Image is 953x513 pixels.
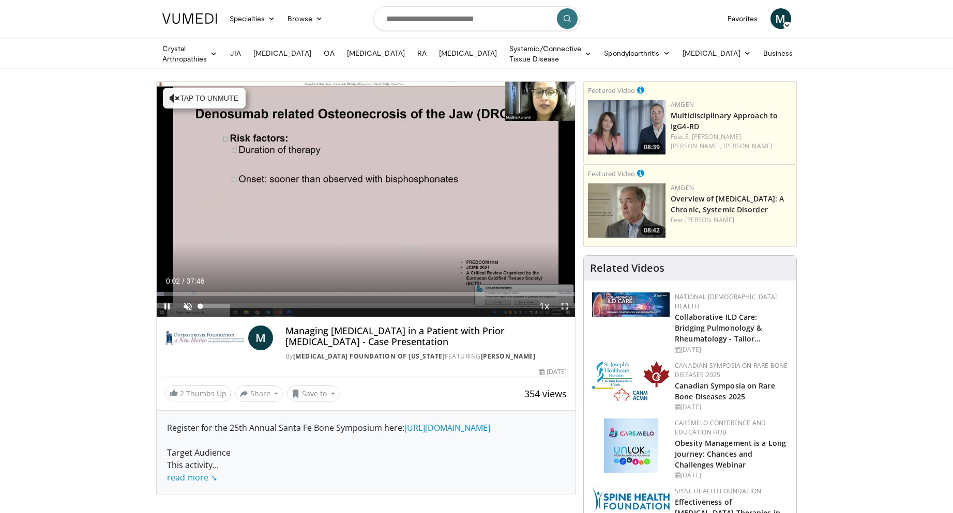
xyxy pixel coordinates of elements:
img: 40cb7efb-a405-4d0b-b01f-0267f6ac2b93.png.150x105_q85_crop-smart_upscale.png [588,183,665,238]
a: M [770,8,791,29]
div: [DATE] [675,471,788,480]
h4: Related Videos [590,262,664,274]
a: Specialties [223,8,282,29]
a: National [DEMOGRAPHIC_DATA] Health [675,292,778,310]
img: VuMedi Logo [162,13,217,24]
img: 7e341e47-e122-4d5e-9c74-d0a8aaff5d49.jpg.150x105_q85_autocrop_double_scale_upscale_version-0.2.jpg [592,292,670,317]
div: Register for the 25th Annual Santa Fe Bone Symposium here: Target Audience This activity [167,422,565,484]
a: Amgen [671,100,694,109]
div: Volume Level [201,304,230,308]
a: Collaborative ILD Care: Bridging Pulmonology & Rheumatology - Tailor… [675,312,762,344]
button: Playback Rate [534,296,554,317]
a: [MEDICAL_DATA] [676,43,757,64]
span: 354 views [524,387,567,400]
div: Feat. [671,132,792,151]
input: Search topics, interventions [373,6,580,31]
span: 2 [180,388,184,398]
div: By FEATURING [285,352,567,361]
a: read more ↘ [167,472,217,483]
button: Unmute [177,296,198,317]
a: Browse [281,8,329,29]
a: OA [317,43,341,64]
a: Overview of [MEDICAL_DATA]: A Chronic, Systemic Disorder [671,194,784,214]
a: Amgen [671,183,694,192]
a: JIA [224,43,247,64]
a: Systemic/Connective Tissue Disease [503,43,598,64]
a: CaReMeLO Conference and Education Hub [675,418,766,437]
a: [PERSON_NAME] [685,215,734,224]
img: 57d53db2-a1b3-4664-83ec-6a5e32e5a601.png.150x105_q85_autocrop_double_scale_upscale_version-0.2.jpg [592,487,670,511]
div: Progress Bar [157,292,576,296]
a: E. [PERSON_NAME] [PERSON_NAME], [671,132,741,150]
a: 08:39 [588,100,665,154]
a: Spondyloarthritis [598,43,676,64]
button: Tap to unmute [163,88,246,108]
div: [DATE] [539,367,567,377]
a: Business [757,43,810,64]
span: ... [167,459,219,483]
a: Canadian Symposia on Rare Bone Diseases 2025 [675,361,788,379]
a: [MEDICAL_DATA] Foundation of [US_STATE] [293,352,445,361]
span: 08:39 [641,143,663,152]
a: M [248,325,273,350]
a: Crystal Arthropathies [156,43,224,64]
a: Multidisciplinary Approach to IgG4-RD [671,111,778,131]
a: Spine Health Foundation [675,487,761,495]
a: Obesity Management is a Long Journey: Chances and Challenges Webinar [675,438,786,470]
a: [MEDICAL_DATA] [433,43,503,64]
button: Share [235,385,283,402]
a: Favorites [721,8,764,29]
div: Feat. [671,215,792,225]
a: [URL][DOMAIN_NAME] [404,422,490,433]
div: [DATE] [675,345,788,354]
img: Osteoporosis Foundation of New Mexico [165,325,244,350]
button: Save to [287,385,340,402]
a: 2 Thumbs Up [165,385,231,401]
span: 0:02 [166,277,180,285]
img: 04ce378e-5681-464e-a54a-15375da35326.png.150x105_q85_crop-smart_upscale.png [588,100,665,154]
video-js: Video Player [157,82,576,317]
small: Featured Video [588,169,635,178]
img: 45df64a9-a6de-482c-8a90-ada250f7980c.png.150x105_q85_autocrop_double_scale_upscale_version-0.2.jpg [604,418,658,473]
img: 59b7dea3-8883-45d6-a110-d30c6cb0f321.png.150x105_q85_autocrop_double_scale_upscale_version-0.2.png [592,361,670,403]
div: [DATE] [675,402,788,412]
span: 37:46 [186,277,204,285]
a: [MEDICAL_DATA] [247,43,317,64]
h4: Managing [MEDICAL_DATA] in a Patient with Prior [MEDICAL_DATA] - Case Presentation [285,325,567,348]
a: 08:42 [588,183,665,238]
a: RA [411,43,433,64]
a: Canadian Symposia on Rare Bone Diseases 2025 [675,381,775,401]
a: [PERSON_NAME] [723,142,773,150]
span: / [183,277,185,285]
button: Fullscreen [554,296,575,317]
small: Featured Video [588,86,635,95]
a: [MEDICAL_DATA] [341,43,411,64]
button: Pause [157,296,177,317]
span: 08:42 [641,226,663,235]
a: [PERSON_NAME] [481,352,536,361]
